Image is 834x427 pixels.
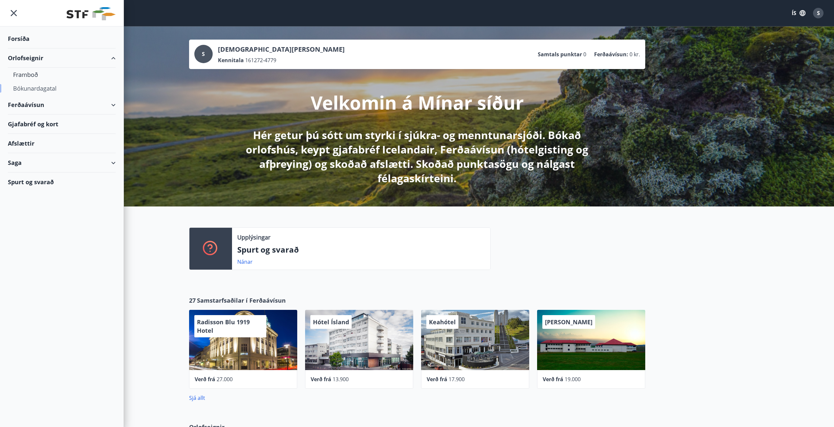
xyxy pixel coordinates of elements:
p: Hér getur þú sótt um styrki í sjúkra- og menntunarsjóði. Bókað orlofshús, keypt gjafabréf Iceland... [244,128,590,186]
span: 17.900 [449,376,465,383]
span: Verð frá [311,376,331,383]
div: Framboð [13,68,110,81]
span: 0 kr. [630,51,640,58]
span: Verð frá [195,376,215,383]
a: Nánar [237,258,253,265]
span: 161272-4779 [245,57,276,64]
p: Spurt og svarað [237,244,485,255]
div: Bókunardagatal [13,81,110,95]
span: Verð frá [543,376,563,383]
div: Ferðaávísun [8,95,116,115]
span: Hótel Ísland [313,318,349,326]
p: Kennitala [218,57,244,64]
span: Samstarfsaðilar í Ferðaávísun [197,296,286,305]
p: Ferðaávísun : [594,51,628,58]
p: [DEMOGRAPHIC_DATA][PERSON_NAME] [218,45,345,54]
div: Afslættir [8,134,116,153]
button: S [810,5,826,21]
p: Velkomin á Mínar síður [311,90,524,115]
p: Samtals punktar [538,51,582,58]
div: Forsíða [8,29,116,48]
div: Spurt og svarað [8,172,116,191]
span: 0 [583,51,586,58]
span: Radisson Blu 1919 Hotel [197,318,250,334]
img: union_logo [67,7,116,20]
div: Gjafabréf og kort [8,115,116,134]
span: 27.000 [217,376,233,383]
span: S [202,50,205,58]
div: Orlofseignir [8,48,116,68]
span: [PERSON_NAME] [545,318,592,326]
span: 27 [189,296,196,305]
span: 19.000 [565,376,581,383]
p: Upplýsingar [237,233,270,241]
span: 13.900 [333,376,349,383]
button: menu [8,7,20,19]
span: Keahótel [429,318,456,326]
span: S [817,9,820,17]
a: Sjá allt [189,394,205,401]
div: Saga [8,153,116,172]
button: ÍS [788,7,809,19]
span: Verð frá [427,376,447,383]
